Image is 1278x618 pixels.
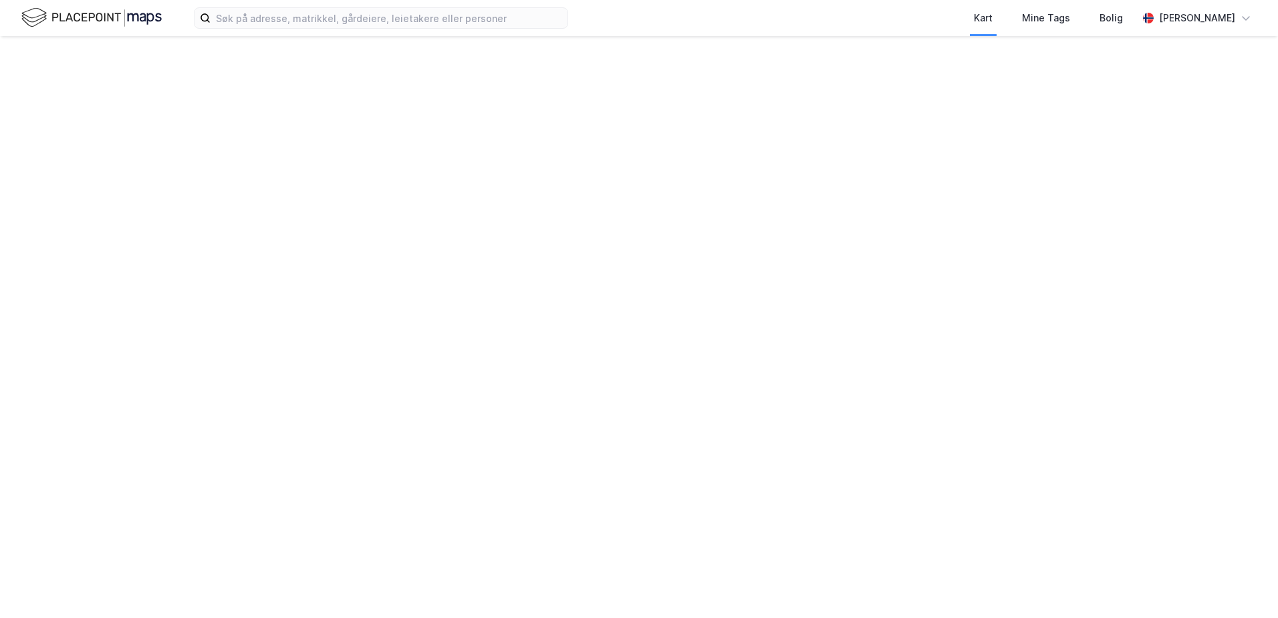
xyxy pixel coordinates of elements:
div: [PERSON_NAME] [1159,10,1235,26]
input: Søk på adresse, matrikkel, gårdeiere, leietakere eller personer [211,8,567,28]
div: Mine Tags [1022,10,1070,26]
img: logo.f888ab2527a4732fd821a326f86c7f29.svg [21,6,162,29]
div: Bolig [1100,10,1123,26]
div: Kart [974,10,993,26]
